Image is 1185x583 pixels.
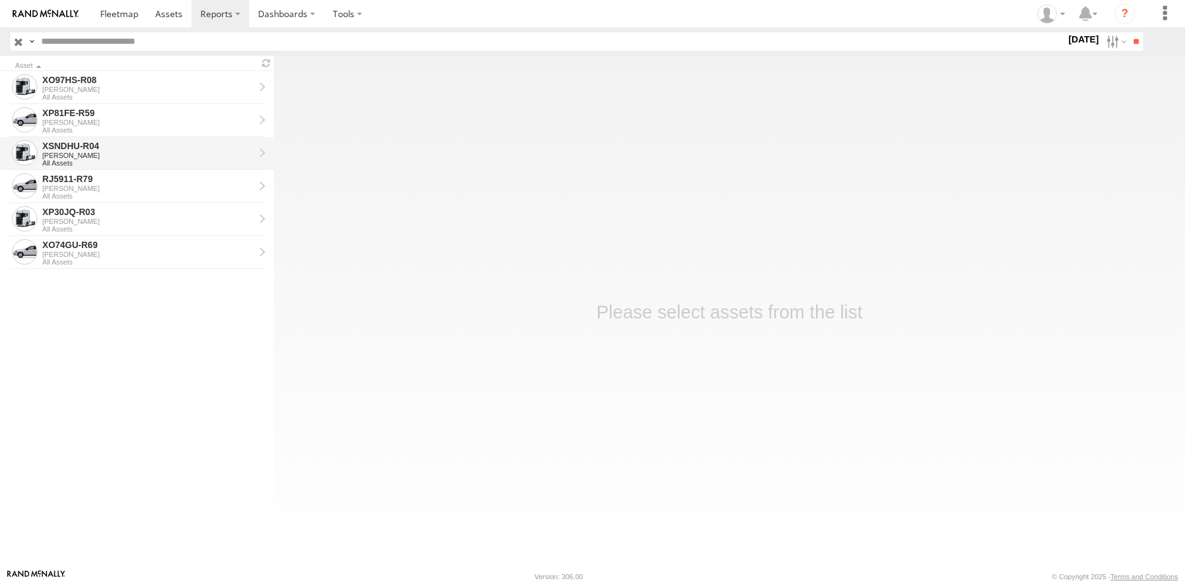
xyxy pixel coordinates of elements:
[42,239,254,251] div: XO74GU-R69 - View Asset History
[42,225,254,233] div: All Assets
[259,57,274,69] span: Refresh
[42,93,254,101] div: All Assets
[42,140,254,152] div: XSNDHU-R04 - View Asset History
[42,74,254,86] div: XO97HS-R08 - View Asset History
[1111,573,1178,580] a: Terms and Conditions
[42,173,254,185] div: RJ5911-R79 - View Asset History
[42,251,254,258] div: [PERSON_NAME]
[42,159,254,167] div: All Assets
[42,119,254,126] div: [PERSON_NAME]
[1033,4,1070,23] div: Quang MAC
[13,10,79,18] img: rand-logo.svg
[1066,32,1101,46] label: [DATE]
[42,258,254,266] div: All Assets
[1052,573,1178,580] div: © Copyright 2025 -
[1101,32,1129,51] label: Search Filter Options
[42,192,254,200] div: All Assets
[42,185,254,192] div: [PERSON_NAME]
[42,86,254,93] div: [PERSON_NAME]
[42,152,254,159] div: [PERSON_NAME]
[7,570,65,583] a: Visit our Website
[15,63,254,69] div: Click to Sort
[42,107,254,119] div: XP81FE-R59 - View Asset History
[534,573,583,580] div: Version: 306.00
[27,32,37,51] label: Search Query
[42,206,254,218] div: XP30JQ-R03 - View Asset History
[1115,4,1135,24] i: ?
[42,126,254,134] div: All Assets
[42,218,254,225] div: [PERSON_NAME]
